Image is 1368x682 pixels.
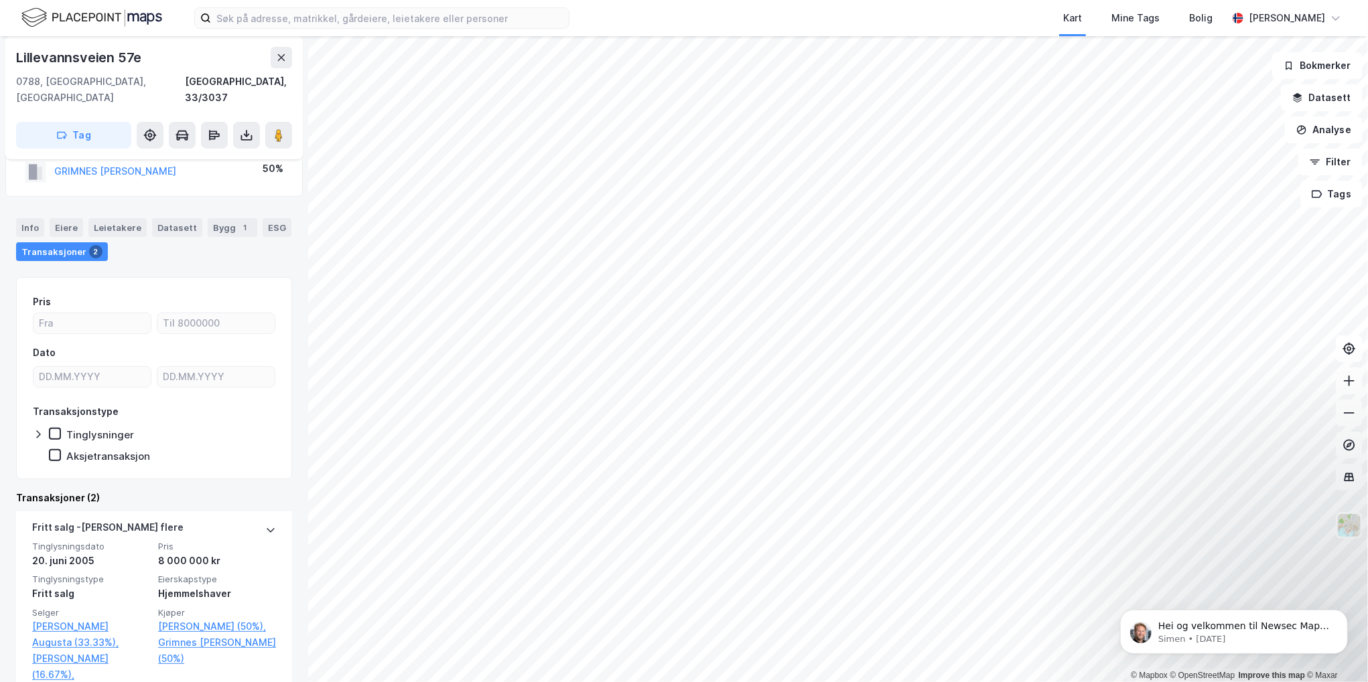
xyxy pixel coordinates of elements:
[208,218,257,237] div: Bygg
[185,74,292,106] div: [GEOGRAPHIC_DATA], 33/3037
[157,367,275,387] input: DD.MM.YYYY
[33,294,51,310] div: Pris
[152,218,202,237] div: Datasett
[1170,671,1235,680] a: OpenStreetMap
[1063,10,1082,26] div: Kart
[211,8,569,28] input: Søk på adresse, matrikkel, gårdeiere, leietakere eller personer
[1189,10,1213,26] div: Bolig
[238,221,252,234] div: 1
[1300,181,1363,207] button: Tags
[263,161,283,177] div: 50%
[1298,149,1363,175] button: Filter
[158,618,276,634] a: [PERSON_NAME] (50%),
[158,553,276,569] div: 8 000 000 kr
[158,586,276,602] div: Hjemmelshaver
[263,218,291,237] div: ESG
[32,541,150,552] span: Tinglysningsdato
[158,574,276,585] span: Eierskapstype
[157,313,275,333] input: Til 8000000
[1285,116,1363,143] button: Analyse
[89,245,102,258] div: 2
[1249,10,1325,26] div: [PERSON_NAME]
[16,218,44,237] div: Info
[32,607,150,618] span: Selger
[50,218,83,237] div: Eiere
[1337,513,1362,538] img: Z
[16,47,144,68] div: Lillevannsveien 57e
[32,586,150,602] div: Fritt salg
[158,634,276,667] a: Grimnes [PERSON_NAME] (50%)
[16,74,185,106] div: 0788, [GEOGRAPHIC_DATA], [GEOGRAPHIC_DATA]
[158,607,276,618] span: Kjøper
[32,574,150,585] span: Tinglysningstype
[32,618,150,651] a: [PERSON_NAME] Augusta (33.33%),
[1131,671,1168,680] a: Mapbox
[66,450,150,462] div: Aksjetransaksjon
[1111,10,1160,26] div: Mine Tags
[158,541,276,552] span: Pris
[1281,84,1363,111] button: Datasett
[16,490,292,506] div: Transaksjoner (2)
[21,6,162,29] img: logo.f888ab2527a4732fd821a326f86c7f29.svg
[33,313,151,333] input: Fra
[33,345,56,361] div: Dato
[88,218,147,237] div: Leietakere
[33,404,119,420] div: Transaksjonstype
[32,553,150,569] div: 20. juni 2005
[33,367,151,387] input: DD.MM.YYYY
[1272,52,1363,79] button: Bokmerker
[66,428,134,441] div: Tinglysninger
[1239,671,1305,680] a: Improve this map
[16,242,108,261] div: Transaksjoner
[16,122,131,149] button: Tag
[1100,582,1368,675] iframe: Intercom notifications message
[32,519,184,541] div: Fritt salg - [PERSON_NAME] flere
